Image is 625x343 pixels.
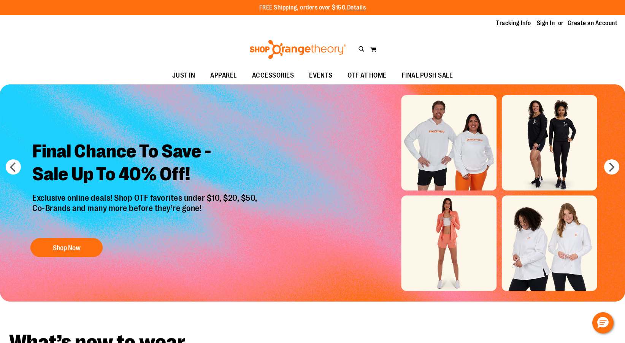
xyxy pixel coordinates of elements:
[259,3,366,12] p: FREE Shipping, orders over $150.
[244,67,302,84] a: ACCESSORIES
[30,238,103,257] button: Shop Now
[340,67,394,84] a: OTF AT HOME
[347,4,366,11] a: Details
[592,312,614,333] button: Hello, have a question? Let’s chat.
[6,159,21,175] button: prev
[203,67,244,84] a: APPAREL
[27,134,265,261] a: Final Chance To Save -Sale Up To 40% Off! Exclusive online deals! Shop OTF favorites under $10, $...
[309,67,332,84] span: EVENTS
[252,67,294,84] span: ACCESSORIES
[537,19,555,27] a: Sign In
[27,134,265,193] h2: Final Chance To Save - Sale Up To 40% Off!
[210,67,237,84] span: APPAREL
[402,67,453,84] span: FINAL PUSH SALE
[604,159,619,175] button: next
[301,67,340,84] a: EVENTS
[568,19,618,27] a: Create an Account
[165,67,203,84] a: JUST IN
[172,67,195,84] span: JUST IN
[27,193,265,230] p: Exclusive online deals! Shop OTF favorites under $10, $20, $50, Co-Brands and many more before th...
[249,40,347,59] img: Shop Orangetheory
[394,67,461,84] a: FINAL PUSH SALE
[496,19,531,27] a: Tracking Info
[347,67,387,84] span: OTF AT HOME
